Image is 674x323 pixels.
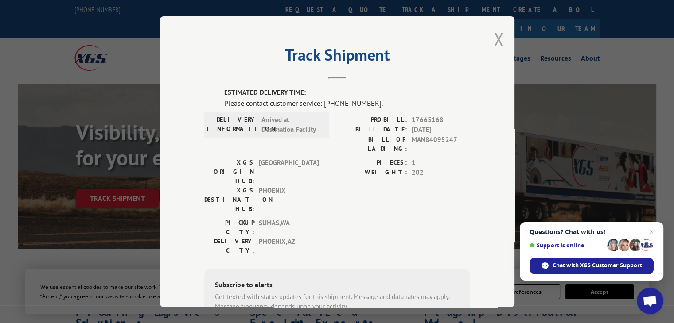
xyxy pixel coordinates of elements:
[337,135,407,153] label: BILL OF LADING:
[259,185,319,213] span: PHOENIX
[646,227,657,237] span: Close chat
[530,242,604,249] span: Support is online
[337,115,407,125] label: PROBILL:
[259,158,319,185] span: [GEOGRAPHIC_DATA]
[337,125,407,135] label: BILL DATE:
[204,158,254,185] label: XGS ORIGIN HUB:
[259,236,319,255] span: PHOENIX , AZ
[207,115,257,135] label: DELIVERY INFORMATION:
[412,168,470,178] span: 202
[204,236,254,255] label: DELIVERY CITY:
[337,168,407,178] label: WEIGHT:
[261,115,321,135] span: Arrived at Destination Facility
[412,135,470,153] span: MAN84095247
[204,218,254,236] label: PICKUP CITY:
[412,125,470,135] span: [DATE]
[215,279,460,292] div: Subscribe to alerts
[204,185,254,213] label: XGS DESTINATION HUB:
[224,97,470,108] div: Please contact customer service: [PHONE_NUMBER].
[494,27,503,51] button: Close modal
[259,218,319,236] span: SUMAS , WA
[412,158,470,168] span: 1
[530,228,654,235] span: Questions? Chat with us!
[412,115,470,125] span: 17665168
[337,158,407,168] label: PIECES:
[553,261,642,269] span: Chat with XGS Customer Support
[637,288,663,314] div: Open chat
[204,49,470,65] h2: Track Shipment
[224,88,470,98] label: ESTIMATED DELIVERY TIME:
[530,258,654,274] div: Chat with XGS Customer Support
[215,292,460,311] div: Get texted with status updates for this shipment. Message and data rates may apply. Message frequ...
